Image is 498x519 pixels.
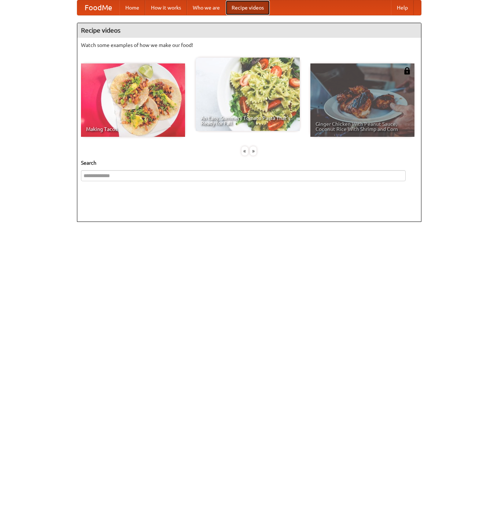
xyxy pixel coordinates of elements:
a: Recipe videos [226,0,270,15]
h4: Recipe videos [77,23,421,38]
div: « [241,146,248,156]
span: Making Tacos [86,127,180,132]
a: Making Tacos [81,63,185,137]
p: Watch some examples of how we make our food! [81,41,417,49]
img: 483408.png [403,67,411,74]
a: Help [391,0,414,15]
a: Home [119,0,145,15]
a: Who we are [187,0,226,15]
a: How it works [145,0,187,15]
h5: Search [81,159,417,167]
a: FoodMe [77,0,119,15]
a: An Easy, Summery Tomato Pasta That's Ready for Fall [196,58,300,131]
div: » [250,146,257,156]
span: An Easy, Summery Tomato Pasta That's Ready for Fall [201,116,295,126]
